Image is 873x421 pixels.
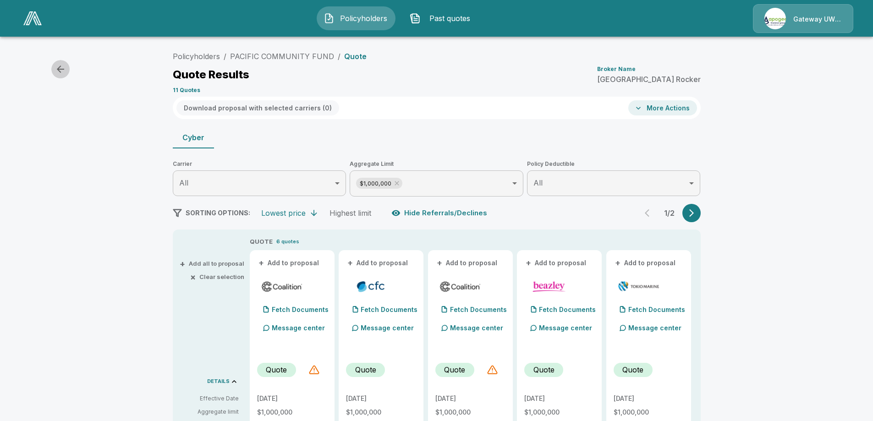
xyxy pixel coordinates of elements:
p: [DATE] [257,395,327,402]
a: Policyholders [173,52,220,61]
button: +Add to proposal [524,258,588,268]
span: + [180,261,185,267]
button: +Add to proposal [346,258,410,268]
button: More Actions [628,100,697,115]
p: Quote [622,364,643,375]
img: AA Logo [23,11,42,25]
span: Policy Deductible [527,159,701,169]
p: Quote [344,53,367,60]
li: / [338,51,340,62]
p: $1,000,000 [524,409,594,416]
p: Fetch Documents [628,306,685,313]
img: tmhcccyber [617,279,660,293]
button: +Add to proposal [435,258,500,268]
p: Fetch Documents [450,306,507,313]
span: Aggregate Limit [350,159,523,169]
img: coalitioncyber [261,279,303,293]
span: + [437,260,442,266]
p: $1,000,000 [346,409,416,416]
img: coalitioncyberadmitted [439,279,482,293]
p: QUOTE [250,237,273,246]
button: Past quotes IconPast quotes [403,6,482,30]
span: All [533,178,543,187]
p: Quote Results [173,69,249,80]
span: + [615,260,620,266]
span: + [258,260,264,266]
div: Highest limit [329,208,371,218]
nav: breadcrumb [173,51,367,62]
button: ×Clear selection [192,274,244,280]
img: cfccyberadmitted [350,279,392,293]
span: All [179,178,188,187]
p: Message center [361,323,414,333]
div: $1,000,000 [356,178,402,189]
span: + [347,260,353,266]
p: Message center [450,323,503,333]
span: $1,000,000 [356,178,395,189]
p: Effective Date [180,394,239,403]
p: Quote [533,364,555,375]
p: Quote [266,364,287,375]
span: SORTING OPTIONS: [186,209,250,217]
p: 6 quotes [276,238,299,246]
p: Message center [628,323,681,333]
button: +Add to proposal [614,258,678,268]
p: DETAILS [207,379,230,384]
p: [DATE] [524,395,594,402]
p: Fetch Documents [361,306,417,313]
p: Fetch Documents [539,306,596,313]
span: Carrier [173,159,346,169]
p: Fetch Documents [272,306,329,313]
div: Lowest price [261,208,306,218]
p: Broker Name [597,66,636,72]
p: $1,000,000 [435,409,505,416]
button: Hide Referrals/Declines [390,204,491,222]
p: [DATE] [346,395,416,402]
p: $1,000,000 [614,409,684,416]
span: Policyholders [338,13,389,24]
p: $1,000,000 [257,409,327,416]
p: Message center [272,323,325,333]
span: Past quotes [424,13,475,24]
span: + [526,260,531,266]
p: Quote [355,364,376,375]
p: 11 Quotes [173,87,200,93]
button: +Add to proposal [257,258,321,268]
span: × [190,274,196,280]
button: Download proposal with selected carriers (0) [176,100,339,115]
img: Past quotes Icon [410,13,421,24]
p: Message center [539,323,592,333]
button: Cyber [173,126,214,148]
button: Policyholders IconPolicyholders [317,6,395,30]
p: Aggregate limit [180,408,239,416]
p: [GEOGRAPHIC_DATA] Rocker [597,76,701,83]
p: 1 / 2 [660,209,679,217]
p: [DATE] [614,395,684,402]
img: beazleycyber [528,279,571,293]
a: PACIFIC COMMUNITY FUND [230,52,334,61]
p: [DATE] [435,395,505,402]
img: Policyholders Icon [324,13,335,24]
button: +Add all to proposal [181,261,244,267]
li: / [224,51,226,62]
p: Quote [444,364,465,375]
